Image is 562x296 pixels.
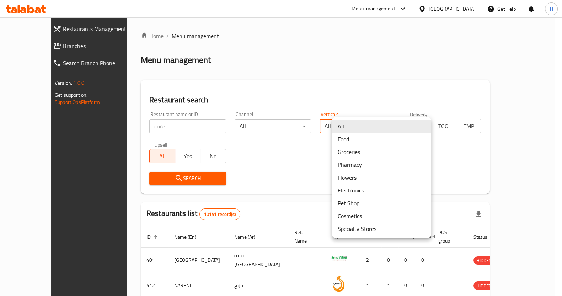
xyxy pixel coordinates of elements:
li: Cosmetics [332,210,431,222]
li: Electronics [332,184,431,197]
li: Pharmacy [332,158,431,171]
li: Specialty Stores [332,222,431,235]
li: Pet Shop [332,197,431,210]
li: All [332,120,431,133]
li: Flowers [332,171,431,184]
li: Groceries [332,146,431,158]
li: Food [332,133,431,146]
